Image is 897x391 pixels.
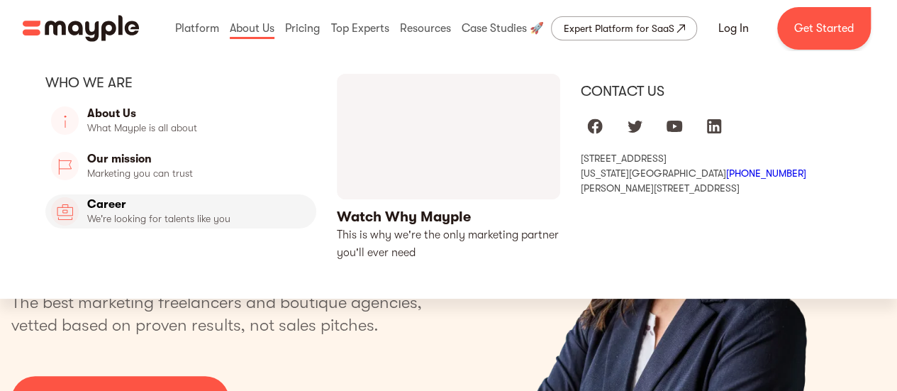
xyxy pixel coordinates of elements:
[660,112,689,141] a: Mayple at Youtube
[701,11,766,45] a: Log In
[23,15,139,42] img: Mayple logo
[706,118,723,135] img: linkedIn
[581,152,852,194] div: [STREET_ADDRESS] [US_STATE][GEOGRAPHIC_DATA] [PERSON_NAME][STREET_ADDRESS]
[700,112,728,141] a: Mayple at LinkedIn
[726,167,806,179] a: [PHONE_NUMBER]
[666,118,683,135] img: youtube logo
[328,6,393,51] div: Top Experts
[45,74,316,92] div: Who we are
[581,112,609,141] a: Mayple at Facebook
[337,74,560,262] a: open lightbox
[777,7,871,50] a: Get Started
[551,16,697,40] a: Expert Platform for SaaS
[23,15,139,42] a: home
[396,6,455,51] div: Resources
[626,118,643,135] img: twitter logo
[581,82,852,101] div: Contact us
[282,6,323,51] div: Pricing
[563,20,674,37] div: Expert Platform for SaaS
[11,291,439,336] p: The best marketing freelancers and boutique agencies, vetted based on proven results, not sales p...
[586,118,603,135] img: facebook logo
[172,6,223,51] div: Platform
[620,112,649,141] a: Mayple at Twitter
[226,6,278,51] div: About Us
